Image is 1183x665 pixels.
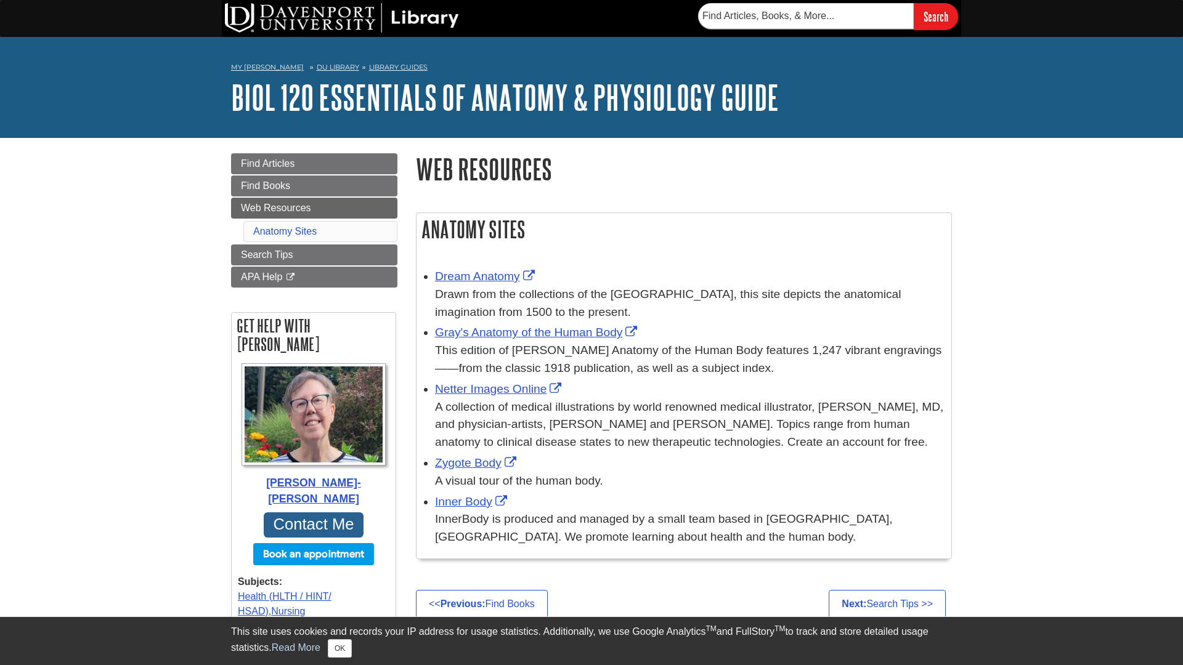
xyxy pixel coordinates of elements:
[416,590,548,618] a: <<Previous:Find Books
[238,574,389,589] strong: Subjects:
[241,272,282,282] span: APA Help
[241,180,290,191] span: Find Books
[231,153,397,174] a: Find Articles
[317,63,359,71] a: DU Library
[435,382,564,395] a: Link opens in new window
[698,3,958,30] form: Searches DU Library's articles, books, and more
[435,342,945,377] div: This edition of [PERSON_NAME] Anatomy of the Human Body features 1,247 vibrant engravings——from t...
[241,203,311,213] span: Web Resources
[416,153,952,185] h1: Web Resources
[242,363,386,466] img: Profile Photo
[435,495,510,508] a: Link opens in new window
[774,624,785,633] sup: TM
[225,3,459,33] img: DU Library
[435,286,945,321] div: Drawn from the collections of the [GEOGRAPHIC_DATA], this site depicts the anatomical imagination...
[435,270,538,283] a: Link opens in new window
[328,639,352,658] button: Close
[369,63,428,71] a: Library Guides
[238,591,331,616] a: Health (HLTH / HINT/ HSAD)
[435,398,945,451] div: A collection of medical illustrations by world renowned medical illustrator, [PERSON_NAME], MD, a...
[231,624,952,658] div: This site uses cookies and records your IP address for usage statistics. Additionally, we use Goo...
[231,62,304,73] a: My [PERSON_NAME]
[435,472,945,490] div: A visual tour of the human body.
[842,598,866,609] strong: Next:
[241,249,293,260] span: Search Tips
[435,510,945,546] div: InnerBody is produced and managed by a small team based in [GEOGRAPHIC_DATA], [GEOGRAPHIC_DATA]. ...
[232,313,396,357] h2: Get help with [PERSON_NAME]
[231,244,397,265] a: Search Tips
[435,326,640,339] a: Link opens in new window
[231,153,397,662] div: Guide Page Menu
[417,213,951,246] h2: Anatomy Sites
[238,475,389,507] div: [PERSON_NAME]-[PERSON_NAME]
[231,175,397,196] a: Find Books
[272,642,320,653] a: Read More
[705,624,716,633] sup: TM
[231,59,952,79] nav: breadcrumb
[435,456,519,469] a: Link opens in new window
[441,598,486,609] strong: Previous:
[238,606,305,631] a: Nursing (NURS)
[264,512,364,538] a: Contact Me
[253,226,317,236] a: Anatomy Sites
[914,3,958,30] input: Search
[698,3,914,29] input: Find Articles, Books, & More...
[241,158,295,169] span: Find Articles
[231,198,397,219] a: Web Resources
[231,267,397,288] a: APA Help
[238,363,389,507] a: Profile Photo [PERSON_NAME]-[PERSON_NAME]
[829,590,946,618] a: Next:Search Tips >>
[253,543,375,565] button: Book an appointment
[238,574,389,634] div: , ,
[285,273,296,281] i: This link opens in a new window
[231,78,779,116] a: BIOL 120 Essentials of Anatomy & Physiology Guide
